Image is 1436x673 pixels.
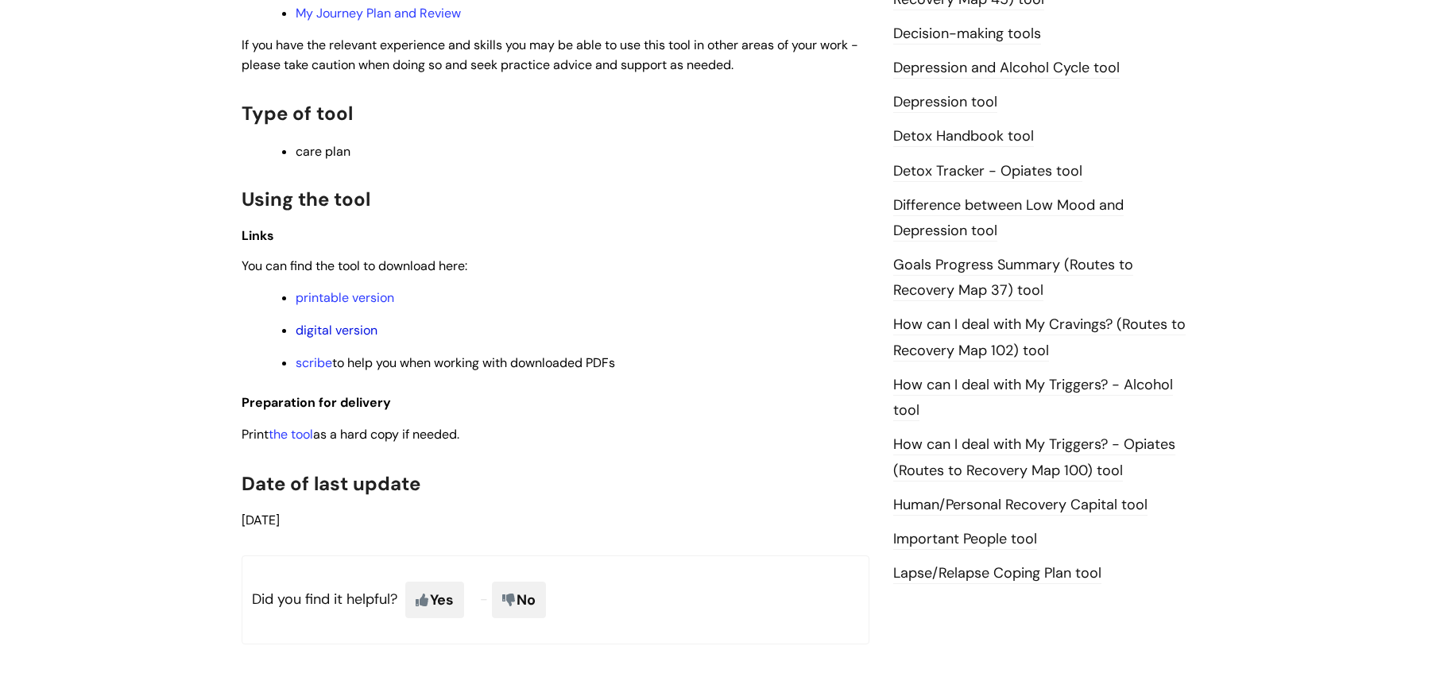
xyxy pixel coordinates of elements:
span: Date of last update [242,471,420,496]
a: Important People tool [893,529,1037,550]
a: How can I deal with My Triggers? - Alcohol tool [893,375,1173,421]
a: Detox Handbook tool [893,126,1034,147]
span: No [492,582,546,618]
span: Print as a hard copy if needed. [242,426,459,443]
a: the tool [269,426,313,443]
span: If you have the relevant experience and skills you may be able to use this tool in other areas of... [242,37,858,73]
a: How can I deal with My Triggers? - Opiates (Routes to Recovery Map 100) tool [893,435,1175,481]
span: to help you when working with downloaded PDFs [296,354,615,371]
span: Using the tool [242,187,370,211]
a: Difference between Low Mood and Depression tool [893,195,1124,242]
a: My Journey Plan and Review [296,5,461,21]
span: [DATE] [242,512,280,528]
span: Links [242,227,274,244]
span: Preparation for delivery [242,394,391,411]
p: Did you find it helpful? [242,555,869,644]
span: Type of tool [242,101,353,126]
a: Depression tool [893,92,997,113]
span: care plan [296,143,350,160]
span: Yes [405,582,464,618]
a: Human/Personal Recovery Capital tool [893,495,1148,516]
a: Detox Tracker - Opiates tool [893,161,1082,182]
a: digital version [296,322,377,338]
a: Lapse/Relapse Coping Plan tool [893,563,1101,584]
a: Depression and Alcohol Cycle tool [893,58,1120,79]
a: printable version [296,289,394,306]
span: You can find the tool to download here: [242,257,467,274]
a: Goals Progress Summary (Routes to Recovery Map 37) tool [893,255,1133,301]
a: scribe [296,354,332,371]
a: Decision-making tools [893,24,1041,44]
a: How can I deal with My Cravings? (Routes to Recovery Map 102) tool [893,315,1186,361]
